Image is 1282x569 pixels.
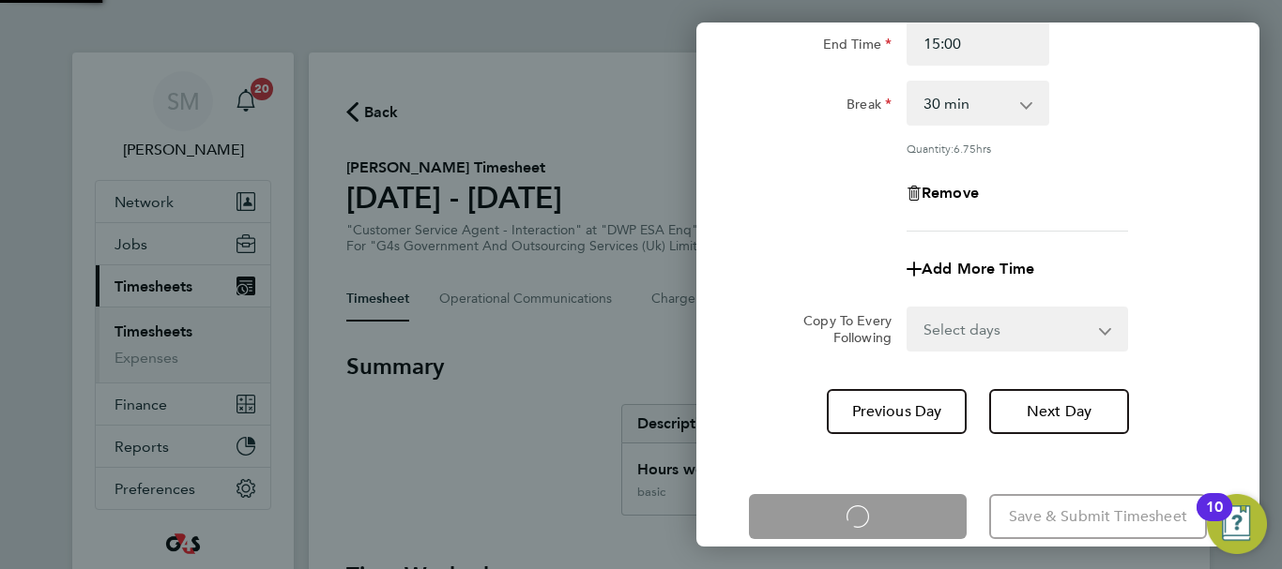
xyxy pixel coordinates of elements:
label: Break [847,96,892,118]
span: Remove [922,184,979,202]
button: Next Day [989,389,1129,434]
span: Previous Day [852,402,942,421]
label: Copy To Every Following [788,312,892,346]
span: 6.75 [954,141,976,156]
label: End Time [823,36,892,58]
span: Next Day [1027,402,1091,421]
button: Remove [907,186,979,201]
button: Add More Time [907,262,1034,277]
span: Add More Time [922,260,1034,277]
div: 10 [1206,507,1223,532]
button: Previous Day [827,389,967,434]
input: E.g. 18:00 [907,21,1049,66]
button: Open Resource Center, 10 new notifications [1207,494,1267,554]
div: Quantity: hrs [907,141,1128,156]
